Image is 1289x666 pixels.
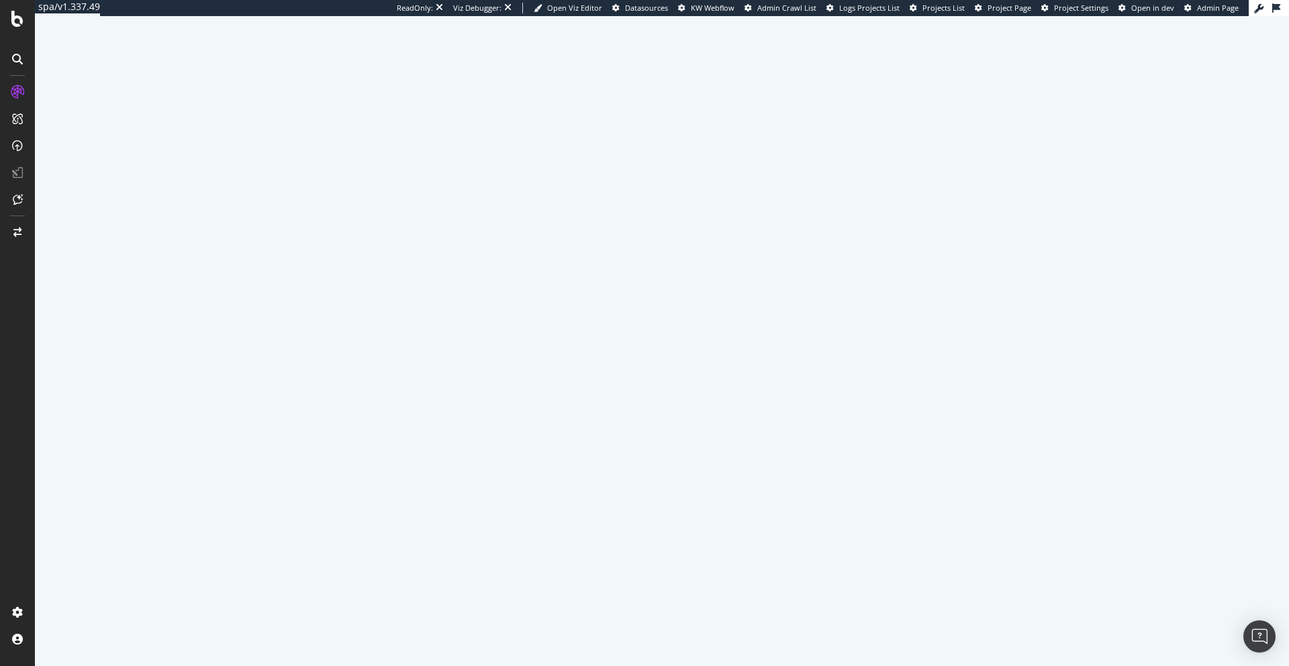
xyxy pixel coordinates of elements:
a: Project Page [975,3,1031,13]
div: Open Intercom Messenger [1243,620,1276,653]
span: Projects List [922,3,965,13]
div: Viz Debugger: [453,3,502,13]
span: Datasources [625,3,668,13]
span: Admin Crawl List [757,3,816,13]
a: Logs Projects List [826,3,900,13]
a: Datasources [612,3,668,13]
a: Projects List [910,3,965,13]
a: KW Webflow [678,3,734,13]
span: Project Page [988,3,1031,13]
a: Open Viz Editor [534,3,602,13]
a: Admin Page [1184,3,1239,13]
span: Open Viz Editor [547,3,602,13]
div: animation [614,306,710,354]
a: Project Settings [1041,3,1108,13]
div: ReadOnly: [397,3,433,13]
span: Open in dev [1131,3,1174,13]
span: Project Settings [1054,3,1108,13]
span: KW Webflow [691,3,734,13]
a: Admin Crawl List [745,3,816,13]
span: Admin Page [1197,3,1239,13]
a: Open in dev [1118,3,1174,13]
span: Logs Projects List [839,3,900,13]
